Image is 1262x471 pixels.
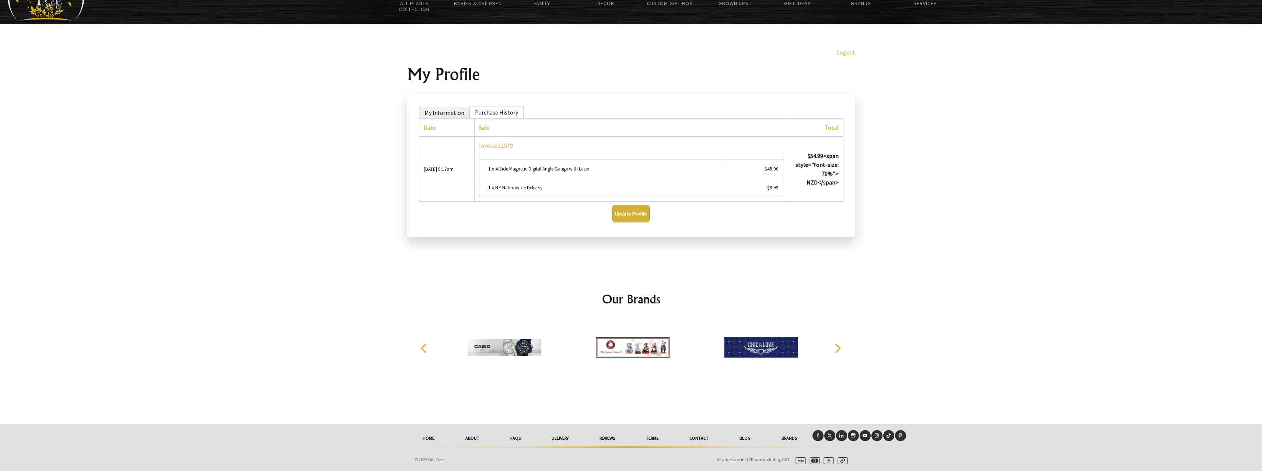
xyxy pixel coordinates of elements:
[895,430,906,441] a: Pinterest
[883,430,894,441] a: Tiktok
[796,152,839,186] strong: $54.99<span style="font-size: 70%"> NZD</span>
[824,430,835,441] a: X (Twitter)
[767,184,779,191] small: $9.99
[821,457,834,464] img: paypal.svg
[724,430,766,446] a: Blog
[724,320,798,375] img: Chic & Love
[469,106,524,118] li: Purchase History
[488,166,589,172] small: 1 x 4-Side Magnetic Digital Angle Gauge with Laser
[871,430,882,441] a: Instagram
[825,124,839,131] a: Total
[717,457,790,462] span: All prices are in NZD and including GST.
[829,340,846,356] button: Next
[584,430,630,446] a: reviews
[407,430,450,446] a: HOME
[766,430,812,446] a: Brands
[835,457,848,464] img: afterpay.svg
[413,290,849,308] h2: Our Brands
[674,430,724,446] a: Contact
[812,430,824,441] a: Facebook
[536,430,584,446] a: delivery
[415,457,445,462] span: © 2025 Gift Tree.
[479,142,513,149] a: Invoice 11579
[488,184,542,191] small: 1 x NZ Nationwide Delivery
[836,430,847,441] a: LinkedIn
[419,107,470,118] li: My Information
[837,49,855,56] a: Logout
[450,430,495,446] a: About
[407,66,855,83] h1: My Profile
[807,457,820,464] img: mastercard.svg
[468,320,541,375] img: Casio Watches
[860,430,871,441] a: Youtube
[495,430,536,446] a: FAQs
[793,457,806,464] img: visa.svg
[596,320,670,375] img: Charlie Bears
[765,166,779,172] small: $45.00
[424,124,436,131] a: Date
[630,430,674,446] a: Terms
[424,166,454,172] small: [DATE] 5:17am
[417,340,433,356] button: Previous
[612,205,650,222] button: Update Profile
[479,124,490,131] a: Sale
